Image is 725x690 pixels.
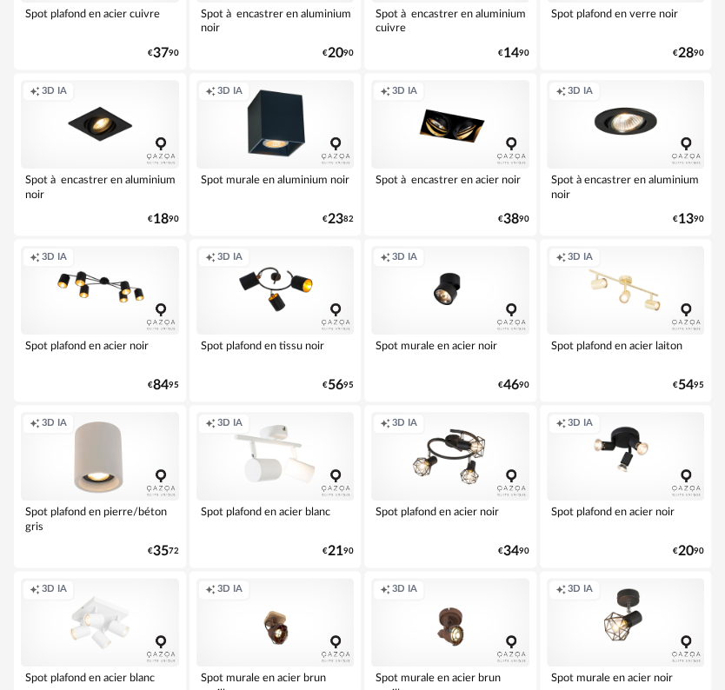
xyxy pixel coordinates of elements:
[678,380,694,391] span: 54
[196,501,355,535] div: Spot plafond en acier blanc
[42,417,67,430] span: 3D IA
[555,583,566,596] span: Creation icon
[21,169,179,203] div: Spot à encastrer en aluminium noir
[323,48,354,59] div: € 90
[547,335,705,369] div: Spot plafond en acier laiton
[555,417,566,430] span: Creation icon
[371,169,529,203] div: Spot à encastrer en acier noir
[498,380,529,391] div: € 90
[678,48,694,59] span: 28
[42,251,67,264] span: 3D IA
[498,546,529,557] div: € 90
[380,251,390,264] span: Creation icon
[217,583,243,596] span: 3D IA
[364,239,536,401] a: Creation icon 3D IA Spot murale en acier noir €4690
[392,417,417,430] span: 3D IA
[14,239,186,401] a: Creation icon 3D IA Spot plafond en acier noir €8495
[392,85,417,98] span: 3D IA
[21,3,179,37] div: Spot plafond en acier cuivre
[540,239,712,401] a: Creation icon 3D IA Spot plafond en acier laiton €5495
[190,405,362,567] a: Creation icon 3D IA Spot plafond en acier blanc €2190
[673,214,704,225] div: € 90
[205,85,216,98] span: Creation icon
[547,501,705,535] div: Spot plafond en acier noir
[14,405,186,567] a: Creation icon 3D IA Spot plafond en pierre/béton gris €3572
[380,85,390,98] span: Creation icon
[555,251,566,264] span: Creation icon
[21,501,179,535] div: Spot plafond en pierre/béton gris
[568,85,593,98] span: 3D IA
[503,214,519,225] span: 38
[153,546,169,557] span: 35
[21,335,179,369] div: Spot plafond en acier noir
[153,48,169,59] span: 37
[328,546,343,557] span: 21
[205,251,216,264] span: Creation icon
[371,335,529,369] div: Spot murale en acier noir
[678,214,694,225] span: 13
[540,405,712,567] a: Creation icon 3D IA Spot plafond en acier noir €2090
[217,251,243,264] span: 3D IA
[498,48,529,59] div: € 90
[673,380,704,391] div: € 95
[148,48,179,59] div: € 90
[673,546,704,557] div: € 90
[205,417,216,430] span: Creation icon
[364,405,536,567] a: Creation icon 3D IA Spot plafond en acier noir €3490
[392,251,417,264] span: 3D IA
[196,3,355,37] div: Spot à encastrer en aluminium noir
[328,48,343,59] span: 20
[190,73,362,236] a: Creation icon 3D IA Spot murale en aluminium noir €2382
[503,546,519,557] span: 34
[217,85,243,98] span: 3D IA
[380,417,390,430] span: Creation icon
[30,583,40,596] span: Creation icon
[148,380,179,391] div: € 95
[371,501,529,535] div: Spot plafond en acier noir
[364,73,536,236] a: Creation icon 3D IA Spot à encastrer en acier noir €3890
[323,214,354,225] div: € 82
[30,251,40,264] span: Creation icon
[30,417,40,430] span: Creation icon
[498,214,529,225] div: € 90
[153,214,169,225] span: 18
[196,169,355,203] div: Spot murale en aluminium noir
[371,3,529,37] div: Spot à encastrer en aluminium cuivre
[392,583,417,596] span: 3D IA
[555,85,566,98] span: Creation icon
[503,380,519,391] span: 46
[30,85,40,98] span: Creation icon
[328,380,343,391] span: 56
[540,73,712,236] a: Creation icon 3D IA Spot à encastrer en aluminium noir €1390
[678,546,694,557] span: 20
[323,380,354,391] div: € 95
[380,583,390,596] span: Creation icon
[323,546,354,557] div: € 90
[547,3,705,37] div: Spot plafond en verre noir
[148,546,179,557] div: € 72
[205,583,216,596] span: Creation icon
[196,335,355,369] div: Spot plafond en tissu noir
[153,380,169,391] span: 84
[503,48,519,59] span: 14
[568,251,593,264] span: 3D IA
[217,417,243,430] span: 3D IA
[42,85,67,98] span: 3D IA
[328,214,343,225] span: 23
[568,417,593,430] span: 3D IA
[14,73,186,236] a: Creation icon 3D IA Spot à encastrer en aluminium noir €1890
[673,48,704,59] div: € 90
[148,214,179,225] div: € 90
[547,169,705,203] div: Spot à encastrer en aluminium noir
[568,583,593,596] span: 3D IA
[42,583,67,596] span: 3D IA
[190,239,362,401] a: Creation icon 3D IA Spot plafond en tissu noir €5695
